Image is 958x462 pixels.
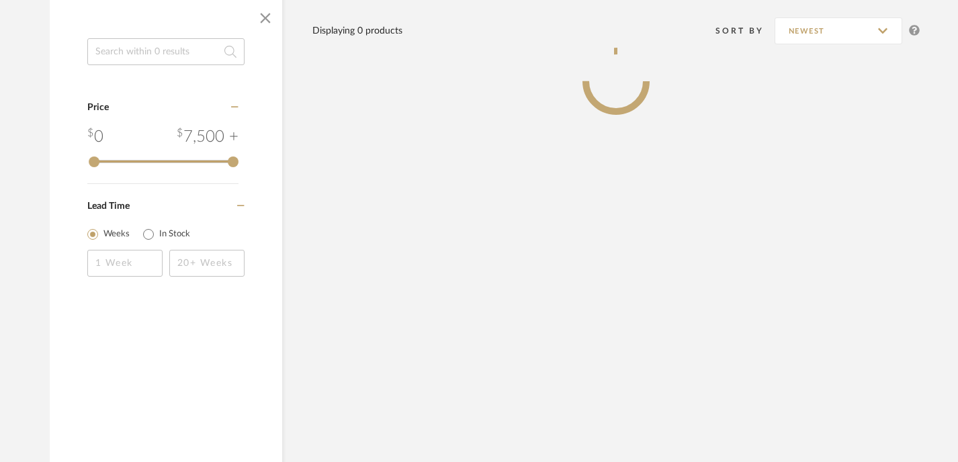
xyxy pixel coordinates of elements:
[87,38,245,65] input: Search within 0 results
[159,228,190,241] label: In Stock
[312,24,402,38] div: Displaying 0 products
[715,24,775,38] div: Sort By
[177,125,238,149] div: 7,500 +
[103,228,130,241] label: Weeks
[87,103,109,112] span: Price
[252,5,279,32] button: Close
[169,250,245,277] input: 20+ Weeks
[87,250,163,277] input: 1 Week
[87,201,130,211] span: Lead Time
[87,125,103,149] div: 0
